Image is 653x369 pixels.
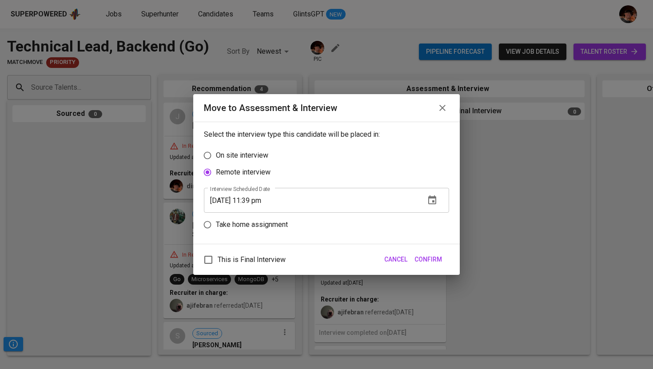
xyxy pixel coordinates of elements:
[216,167,271,178] p: Remote interview
[414,254,442,265] span: Confirm
[216,150,268,161] p: On site interview
[204,129,449,140] p: Select the interview type this candidate will be placed in:
[381,251,411,268] button: Cancel
[411,251,446,268] button: Confirm
[384,254,407,265] span: Cancel
[204,102,337,115] div: Move to Assessment & Interview
[216,219,288,230] p: Take home assignment
[218,254,286,265] span: This is Final Interview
